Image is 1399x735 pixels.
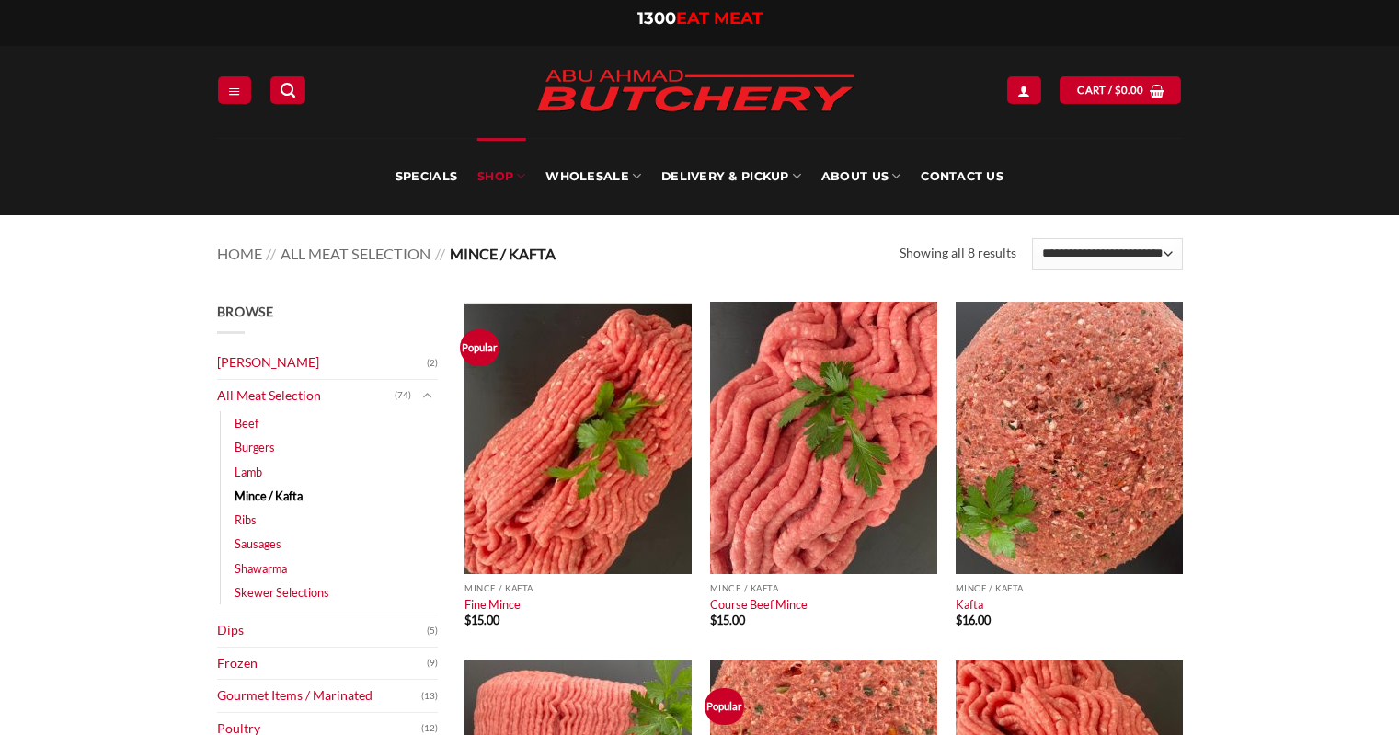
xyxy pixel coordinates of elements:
[521,57,870,127] img: Abu Ahmad Butchery
[395,382,411,409] span: (74)
[396,138,457,215] a: Specials
[956,613,962,627] span: $
[956,597,983,612] a: Kafta
[217,245,262,262] a: Home
[435,245,445,262] span: //
[477,138,525,215] a: SHOP
[235,484,303,508] a: Mince / Kafta
[710,583,937,593] p: Mince / Kafta
[956,613,991,627] bdi: 16.00
[416,385,438,406] button: Toggle
[266,245,276,262] span: //
[217,380,395,412] a: All Meat Selection
[956,302,1183,574] img: Kafta
[464,302,692,574] img: Beef Mince
[217,680,421,712] a: Gourmet Items / Marinated
[235,435,275,459] a: Burgers
[710,597,808,612] a: Course Beef Mince
[464,583,692,593] p: Mince / Kafta
[821,138,900,215] a: About Us
[900,243,1016,264] p: Showing all 8 results
[427,649,438,677] span: (9)
[464,597,521,612] a: Fine Mince
[427,350,438,377] span: (2)
[1115,84,1144,96] bdi: 0.00
[1115,82,1121,98] span: $
[270,76,305,103] a: Search
[464,613,471,627] span: $
[921,138,1003,215] a: Contact Us
[710,613,717,627] span: $
[217,347,427,379] a: [PERSON_NAME]
[1007,76,1040,103] a: Login
[217,648,427,680] a: Frozen
[1077,82,1143,98] span: Cart /
[235,580,329,604] a: Skewer Selections
[235,557,287,580] a: Shawarma
[545,138,641,215] a: Wholesale
[218,76,251,103] a: Menu
[1032,238,1182,270] select: Shop order
[281,245,430,262] a: All Meat Selection
[710,302,937,574] img: Course Beef Mince
[637,8,763,29] a: 1300EAT MEAT
[637,8,676,29] span: 1300
[450,245,556,262] span: Mince / Kafta
[427,617,438,645] span: (5)
[421,683,438,710] span: (13)
[676,8,763,29] span: EAT MEAT
[235,460,262,484] a: Lamb
[217,614,427,647] a: Dips
[661,138,801,215] a: Delivery & Pickup
[710,613,745,627] bdi: 15.00
[235,508,257,532] a: Ribs
[217,304,274,319] span: Browse
[464,613,499,627] bdi: 15.00
[1060,76,1181,103] a: View cart
[235,532,281,556] a: Sausages
[956,583,1183,593] p: Mince / Kafta
[235,411,258,435] a: Beef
